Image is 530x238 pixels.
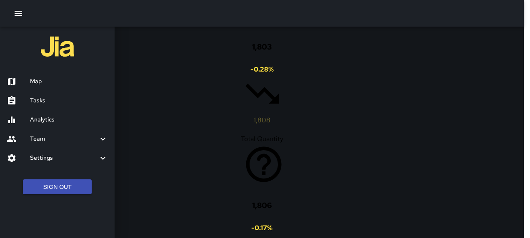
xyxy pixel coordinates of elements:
[30,96,108,105] h6: Tasks
[30,154,98,163] h6: Settings
[30,115,108,124] h6: Analytics
[41,30,74,63] img: jia-logo
[23,179,92,195] button: Sign Out
[30,134,98,144] h6: Team
[30,77,108,86] h6: Map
